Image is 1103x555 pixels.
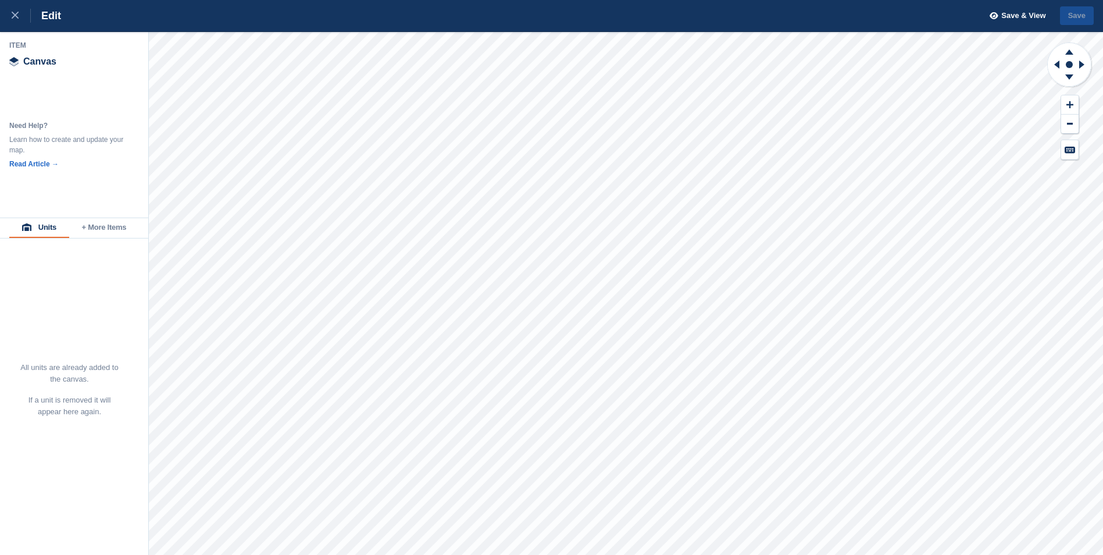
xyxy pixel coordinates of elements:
button: Save [1060,6,1094,26]
button: Save & View [983,6,1046,26]
div: Item [9,41,140,50]
a: Read Article → [9,160,59,168]
img: canvas-icn.9d1aba5b.svg [9,57,19,66]
span: Canvas [23,57,56,66]
button: Keyboard Shortcuts [1061,140,1079,159]
button: Zoom In [1061,95,1079,115]
p: All units are already added to the canvas. [20,362,119,385]
span: Save & View [1001,10,1045,22]
p: If a unit is removed it will appear here again. [20,394,119,418]
button: Units [9,218,69,238]
button: + More Items [69,218,139,238]
div: Edit [31,9,61,23]
div: Need Help? [9,120,126,131]
button: Zoom Out [1061,115,1079,134]
div: Learn how to create and update your map. [9,134,126,155]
